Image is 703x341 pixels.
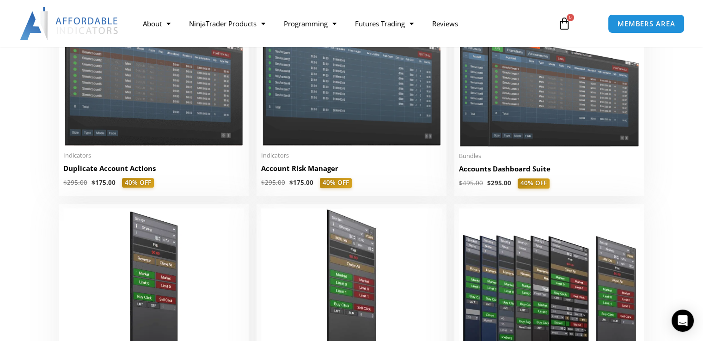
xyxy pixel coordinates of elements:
[518,178,550,189] span: 40% OFF
[63,2,244,146] img: Duplicate Account Actions
[122,178,154,188] span: 40% OFF
[459,179,483,187] bdi: 495.00
[567,14,574,21] span: 0
[261,164,442,178] a: Account Risk Manager
[63,178,87,187] bdi: 295.00
[459,179,463,187] span: $
[63,152,244,159] span: Indicators
[487,179,491,187] span: $
[20,7,119,40] img: LogoAI | Affordable Indicators – NinjaTrader
[275,13,346,34] a: Programming
[289,178,293,187] span: $
[261,164,442,173] h2: Account Risk Manager
[459,152,640,160] span: Bundles
[459,164,640,178] a: Accounts Dashboard Suite
[180,13,275,34] a: NinjaTrader Products
[261,152,442,159] span: Indicators
[672,310,694,332] div: Open Intercom Messenger
[459,164,640,174] h2: Accounts Dashboard Suite
[544,10,585,37] a: 0
[63,178,67,187] span: $
[320,178,352,188] span: 40% OFF
[134,13,180,34] a: About
[608,14,685,33] a: MEMBERS AREA
[261,2,442,146] img: Account Risk Manager
[289,178,313,187] bdi: 175.00
[134,13,549,34] nav: Menu
[63,164,244,178] a: Duplicate Account Actions
[423,13,467,34] a: Reviews
[459,2,640,146] img: Accounts Dashboard Suite
[261,178,265,187] span: $
[63,164,244,173] h2: Duplicate Account Actions
[92,178,116,187] bdi: 175.00
[92,178,95,187] span: $
[261,178,285,187] bdi: 295.00
[617,20,675,27] span: MEMBERS AREA
[487,179,511,187] bdi: 295.00
[346,13,423,34] a: Futures Trading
